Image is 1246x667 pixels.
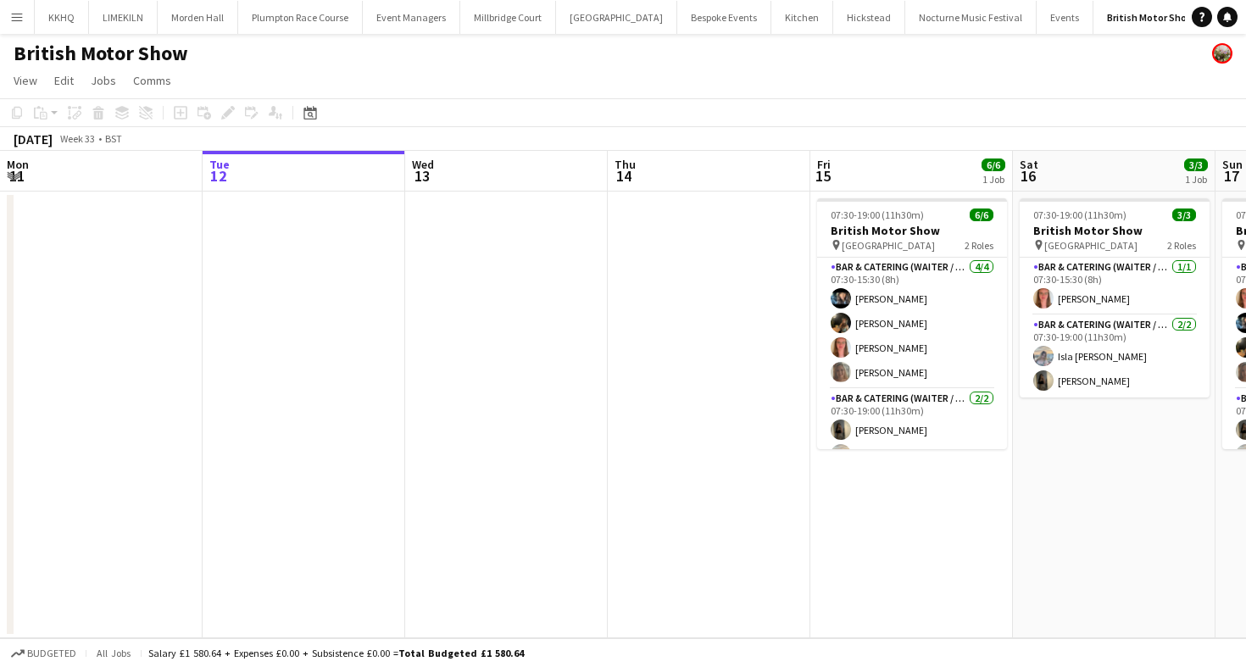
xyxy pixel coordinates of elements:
[612,166,636,186] span: 14
[158,1,238,34] button: Morden Hall
[1212,43,1232,64] app-user-avatar: Staffing Manager
[615,157,636,172] span: Thu
[817,258,1007,389] app-card-role: Bar & Catering (Waiter / waitress)4/407:30-15:30 (8h)[PERSON_NAME][PERSON_NAME][PERSON_NAME][PERS...
[7,157,29,172] span: Mon
[1093,1,1209,34] button: British Motor Show
[833,1,905,34] button: Hickstead
[47,69,81,92] a: Edit
[817,389,1007,471] app-card-role: Bar & Catering (Waiter / waitress)2/207:30-19:00 (11h30m)[PERSON_NAME]Isla [PERSON_NAME]
[965,239,993,252] span: 2 Roles
[970,208,993,221] span: 6/6
[1184,158,1208,171] span: 3/3
[1020,157,1038,172] span: Sat
[817,157,831,172] span: Fri
[817,198,1007,449] app-job-card: 07:30-19:00 (11h30m)6/6British Motor Show [GEOGRAPHIC_DATA]2 RolesBar & Catering (Waiter / waitre...
[677,1,771,34] button: Bespoke Events
[409,166,434,186] span: 13
[1185,173,1207,186] div: 1 Job
[905,1,1037,34] button: Nocturne Music Festival
[14,41,188,66] h1: British Motor Show
[126,69,178,92] a: Comms
[1222,157,1243,172] span: Sun
[27,648,76,659] span: Budgeted
[460,1,556,34] button: Millbridge Court
[8,644,79,663] button: Budgeted
[148,647,524,659] div: Salary £1 580.64 + Expenses £0.00 + Subsistence £0.00 =
[93,647,134,659] span: All jobs
[89,1,158,34] button: LIMEKILN
[1220,166,1243,186] span: 17
[1167,239,1196,252] span: 2 Roles
[238,1,363,34] button: Plumpton Race Course
[207,166,230,186] span: 12
[7,69,44,92] a: View
[14,131,53,147] div: [DATE]
[1020,258,1210,315] app-card-role: Bar & Catering (Waiter / waitress)1/107:30-15:30 (8h)[PERSON_NAME]
[982,158,1005,171] span: 6/6
[1037,1,1093,34] button: Events
[398,647,524,659] span: Total Budgeted £1 580.64
[1033,208,1126,221] span: 07:30-19:00 (11h30m)
[1017,166,1038,186] span: 16
[1020,198,1210,397] app-job-card: 07:30-19:00 (11h30m)3/3British Motor Show [GEOGRAPHIC_DATA]2 RolesBar & Catering (Waiter / waitre...
[842,239,935,252] span: [GEOGRAPHIC_DATA]
[4,166,29,186] span: 11
[363,1,460,34] button: Event Managers
[14,73,37,88] span: View
[91,73,116,88] span: Jobs
[1044,239,1138,252] span: [GEOGRAPHIC_DATA]
[133,73,171,88] span: Comms
[771,1,833,34] button: Kitchen
[84,69,123,92] a: Jobs
[56,132,98,145] span: Week 33
[815,166,831,186] span: 15
[35,1,89,34] button: KKHQ
[1020,315,1210,397] app-card-role: Bar & Catering (Waiter / waitress)2/207:30-19:00 (11h30m)Isla [PERSON_NAME][PERSON_NAME]
[209,157,230,172] span: Tue
[412,157,434,172] span: Wed
[105,132,122,145] div: BST
[1172,208,1196,221] span: 3/3
[817,223,1007,238] h3: British Motor Show
[1020,223,1210,238] h3: British Motor Show
[831,208,924,221] span: 07:30-19:00 (11h30m)
[982,173,1004,186] div: 1 Job
[54,73,74,88] span: Edit
[556,1,677,34] button: [GEOGRAPHIC_DATA]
